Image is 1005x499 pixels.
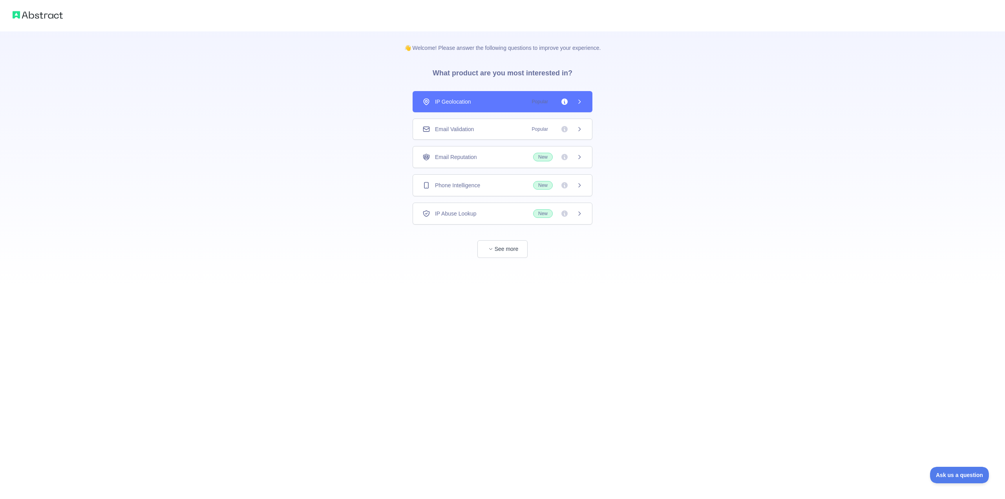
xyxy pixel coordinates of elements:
span: New [533,181,553,190]
span: IP Geolocation [435,98,471,106]
p: 👋 Welcome! Please answer the following questions to improve your experience. [392,31,614,52]
span: Popular [527,98,553,106]
span: New [533,209,553,218]
img: Abstract logo [13,9,63,20]
span: Email Reputation [435,153,477,161]
span: Phone Intelligence [435,181,480,189]
h3: What product are you most interested in? [420,52,585,91]
span: Popular [527,125,553,133]
span: New [533,153,553,161]
iframe: Toggle Customer Support [930,467,989,483]
span: Email Validation [435,125,474,133]
span: IP Abuse Lookup [435,210,477,218]
button: See more [477,240,528,258]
